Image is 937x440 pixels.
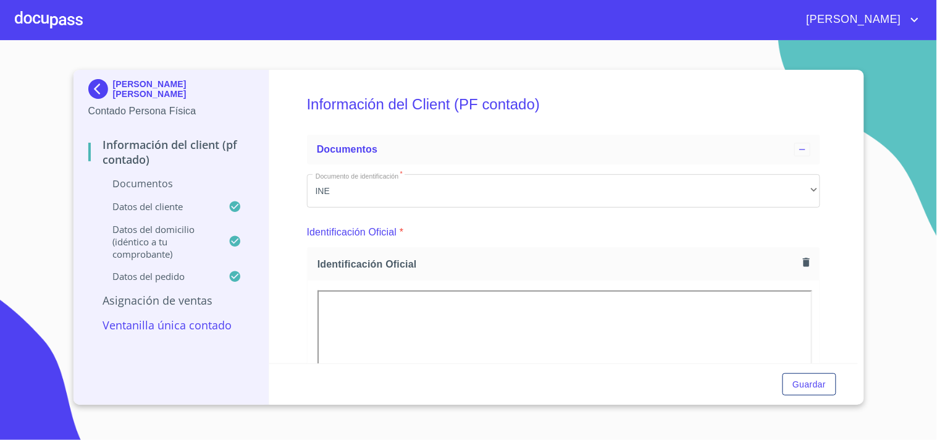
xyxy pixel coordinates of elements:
[88,79,254,104] div: [PERSON_NAME] [PERSON_NAME]
[307,225,397,240] p: Identificación Oficial
[88,79,113,99] img: Docupass spot blue
[88,318,254,332] p: Ventanilla única contado
[317,258,798,271] span: Identificación Oficial
[88,223,229,260] p: Datos del domicilio (idéntico a tu comprobante)
[783,373,836,396] button: Guardar
[88,270,229,282] p: Datos del pedido
[792,377,826,392] span: Guardar
[307,135,820,164] div: Documentos
[307,174,820,208] div: INE
[88,200,229,213] p: Datos del cliente
[88,104,254,119] p: Contado Persona Física
[797,10,922,30] button: account of current user
[317,144,377,154] span: Documentos
[307,79,820,130] h5: Información del Client (PF contado)
[797,10,907,30] span: [PERSON_NAME]
[113,79,254,99] p: [PERSON_NAME] [PERSON_NAME]
[88,137,254,167] p: Información del Client (PF contado)
[88,293,254,308] p: Asignación de Ventas
[88,177,254,190] p: Documentos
